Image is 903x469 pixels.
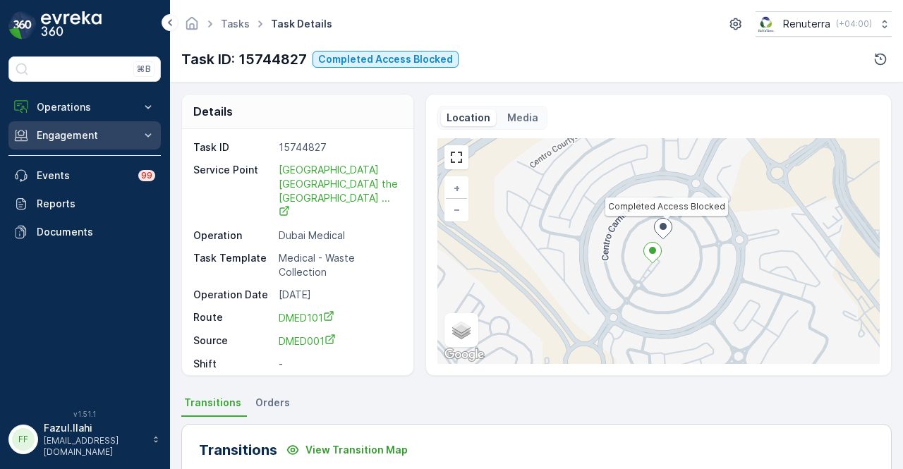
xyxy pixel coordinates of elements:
[279,334,399,348] a: DMED001
[181,49,307,70] p: Task ID: 15744827
[318,52,453,66] p: Completed Access Blocked
[193,288,273,302] p: Operation Date
[184,21,200,33] a: Homepage
[12,428,35,451] div: FF
[141,170,152,181] p: 99
[193,334,273,348] p: Source
[37,128,133,142] p: Engagement
[8,421,161,458] button: FFFazul.Ilahi[EMAIL_ADDRESS][DOMAIN_NAME]
[193,251,273,279] p: Task Template
[268,17,335,31] span: Task Details
[783,17,830,31] p: Renuterra
[8,190,161,218] a: Reports
[836,18,872,30] p: ( +04:00 )
[193,229,273,243] p: Operation
[184,396,241,410] span: Transitions
[447,111,490,125] p: Location
[756,16,777,32] img: Screenshot_2024-07-26_at_13.33.01.png
[279,162,401,219] a: Dubai London the Villa Clinic ...
[193,103,233,120] p: Details
[37,197,155,211] p: Reports
[446,147,467,168] a: View Fullscreen
[279,229,399,243] p: Dubai Medical
[305,443,408,457] p: View Transition Map
[279,140,399,154] p: 15744827
[313,51,459,68] button: Completed Access Blocked
[446,199,467,220] a: Zoom Out
[221,18,250,30] a: Tasks
[756,11,892,37] button: Renuterra(+04:00)
[279,164,401,219] span: [GEOGRAPHIC_DATA] [GEOGRAPHIC_DATA] the [GEOGRAPHIC_DATA] ...
[446,315,477,346] a: Layers
[441,346,487,364] a: Open this area in Google Maps (opens a new window)
[193,140,273,154] p: Task ID
[37,100,133,114] p: Operations
[279,251,399,279] p: Medical - Waste Collection
[44,435,145,458] p: [EMAIL_ADDRESS][DOMAIN_NAME]
[37,169,130,183] p: Events
[199,439,277,461] p: Transitions
[255,396,290,410] span: Orders
[8,410,161,418] span: v 1.51.1
[193,163,273,220] p: Service Point
[446,178,467,199] a: Zoom In
[193,310,273,325] p: Route
[507,111,538,125] p: Media
[279,357,399,371] p: -
[8,121,161,150] button: Engagement
[279,335,336,347] span: DMED001
[8,11,37,39] img: logo
[8,218,161,246] a: Documents
[8,162,161,190] a: Events99
[454,203,461,215] span: −
[44,421,145,435] p: Fazul.Ilahi
[454,182,460,194] span: +
[41,11,102,39] img: logo_dark-DEwI_e13.png
[8,93,161,121] button: Operations
[279,312,334,324] span: DMED101
[137,63,151,75] p: ⌘B
[277,439,416,461] button: View Transition Map
[279,310,399,325] a: DMED101
[441,346,487,364] img: Google
[37,225,155,239] p: Documents
[193,357,273,371] p: Shift
[279,288,399,302] p: [DATE]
